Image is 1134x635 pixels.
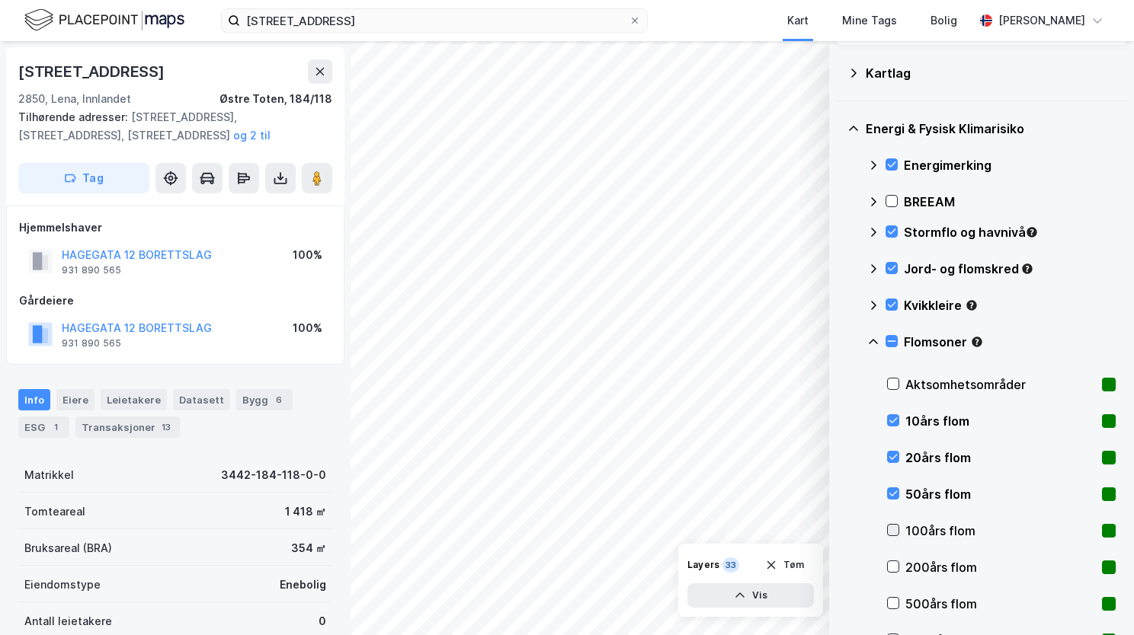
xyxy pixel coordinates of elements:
[1025,225,1039,239] div: Tooltip anchor
[905,522,1096,540] div: 100års flom
[905,595,1096,613] div: 500års flom
[905,448,1096,467] div: 20års flom
[173,389,230,410] div: Datasett
[280,576,326,594] div: Enebolig
[931,11,957,30] div: Bolig
[18,90,131,108] div: 2850, Lena, Innlandet
[1058,562,1134,635] iframe: Chat Widget
[905,558,1096,576] div: 200års flom
[866,120,1116,138] div: Energi & Fysisk Klimarisiko
[219,90,332,108] div: Østre Toten, 184/118
[240,9,629,32] input: Søk på adresse, matrikkel, gårdeiere, leietakere eller personer
[24,576,101,594] div: Eiendomstype
[48,420,63,435] div: 1
[62,337,121,349] div: 931 890 565
[787,11,809,30] div: Kart
[75,416,180,438] div: Transaksjoner
[1020,262,1034,276] div: Tooltip anchor
[62,264,121,276] div: 931 890 565
[905,375,1096,394] div: Aktsomhetsområder
[24,612,112,630] div: Antall leietakere
[101,389,167,410] div: Leietakere
[159,420,174,435] div: 13
[905,412,1096,430] div: 10års flom
[19,219,332,237] div: Hjemmelshaver
[965,298,979,312] div: Tooltip anchor
[18,416,69,438] div: ESG
[998,11,1085,30] div: [PERSON_NAME]
[236,389,293,410] div: Bygg
[18,59,168,84] div: [STREET_ADDRESS]
[24,539,112,557] div: Bruksareal (BRA)
[904,333,1116,351] div: Flomsoner
[904,296,1116,314] div: Kvikkleire
[905,485,1096,503] div: 50års flom
[687,559,719,571] div: Layers
[18,110,131,123] span: Tilhørende adresser:
[293,319,322,337] div: 100%
[19,292,332,310] div: Gårdeiere
[866,64,1116,82] div: Kartlag
[56,389,94,410] div: Eiere
[291,539,326,557] div: 354 ㎡
[293,246,322,264] div: 100%
[904,193,1116,211] div: BREEAM
[285,503,326,521] div: 1 418 ㎡
[24,466,74,484] div: Matrikkel
[24,7,184,34] img: logo.f888ab2527a4732fd821a326f86c7f29.svg
[221,466,326,484] div: 3442-184-118-0-0
[18,163,149,193] button: Tag
[904,223,1116,241] div: Stormflo og havnivå
[24,503,85,521] div: Tomteareal
[319,612,326,630] div: 0
[904,156,1116,174] div: Energimerking
[970,335,984,349] div: Tooltip anchor
[722,557,739,573] div: 33
[18,108,320,145] div: [STREET_ADDRESS], [STREET_ADDRESS], [STREET_ADDRESS]
[904,260,1116,278] div: Jord- og flomskred
[18,389,50,410] div: Info
[842,11,897,30] div: Mine Tags
[271,392,287,407] div: 6
[755,553,814,577] button: Tøm
[687,583,814,608] button: Vis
